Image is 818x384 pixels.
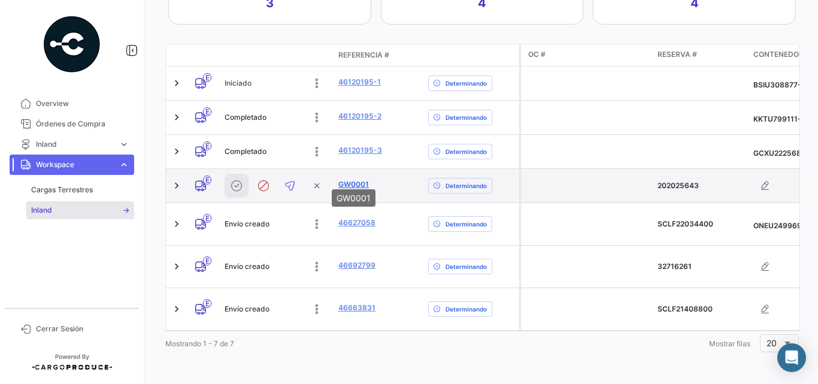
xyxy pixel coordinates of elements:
span: Envío creado [225,304,269,315]
span: Iniciado [225,78,252,89]
span: Determinando [446,78,487,88]
span: OC # [528,49,546,60]
span: SCLF22034400 [658,219,713,228]
a: Inland [26,201,134,219]
a: 46692799 [338,260,375,271]
datatable-header-cell: OC # [521,44,653,66]
span: Envío creado [225,261,269,272]
a: Expand/Collapse Row [171,180,183,192]
span: Inland [36,139,114,150]
datatable-header-cell: Delay Status [423,50,519,60]
span: expand_more [119,139,129,150]
a: 46120195-2 [338,111,381,122]
span: Workspace [36,159,114,170]
a: Overview [10,93,134,114]
a: Expand/Collapse Row [171,218,183,230]
a: Expand/Collapse Row [171,261,183,273]
span: Cerrar Sesión [36,323,129,334]
datatable-header-cell: Referencia # [334,45,423,65]
span: E [203,107,211,116]
datatable-header-cell: Estado [220,50,334,60]
a: Expand/Collapse Row [171,77,183,89]
span: Determinando [446,304,487,314]
span: expand_more [119,159,129,170]
datatable-header-cell: Tipo de transporte [190,50,220,60]
span: SCLF21408800 [658,304,713,313]
a: Expand/Collapse Row [171,111,183,123]
span: Determinando [446,181,487,191]
span: E [203,141,211,150]
span: E [203,214,211,223]
div: GW0001 [332,189,375,207]
datatable-header-cell: Reserva # [653,44,749,66]
span: E [203,256,211,265]
span: Órdenes de Compra [36,119,129,129]
span: Overview [36,98,129,109]
span: Inland [31,205,52,216]
span: Cargas Terrestres [31,185,93,195]
span: E [203,73,211,82]
span: Completado [225,146,266,157]
span: Determinando [446,262,487,271]
a: Cargas Terrestres [26,181,134,199]
span: Determinando [446,147,487,156]
span: E [203,299,211,308]
a: 46120195-3 [338,145,382,156]
div: Abrir Intercom Messenger [777,343,806,372]
a: Órdenes de Compra [10,114,134,134]
img: powered-by.png [42,14,102,74]
span: Completado [225,112,266,123]
span: Envío creado [225,219,269,229]
span: 32716261 [658,262,692,271]
span: 202025643 [658,181,699,190]
a: 46627058 [338,217,375,228]
a: GW0001 [338,179,369,190]
span: Reserva # [658,49,697,60]
a: 46120195-1 [338,77,381,87]
span: Referencia # [338,50,389,61]
span: Determinando [446,113,487,122]
span: Mostrar filas [709,339,750,348]
a: 46663831 [338,303,375,313]
span: E [203,176,211,185]
span: 20 [767,338,777,348]
span: Contenedor # [753,49,810,60]
span: Determinando [446,219,487,229]
a: Expand/Collapse Row [171,303,183,315]
span: Mostrando 1 - 7 de 7 [165,339,234,348]
a: Expand/Collapse Row [171,146,183,158]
